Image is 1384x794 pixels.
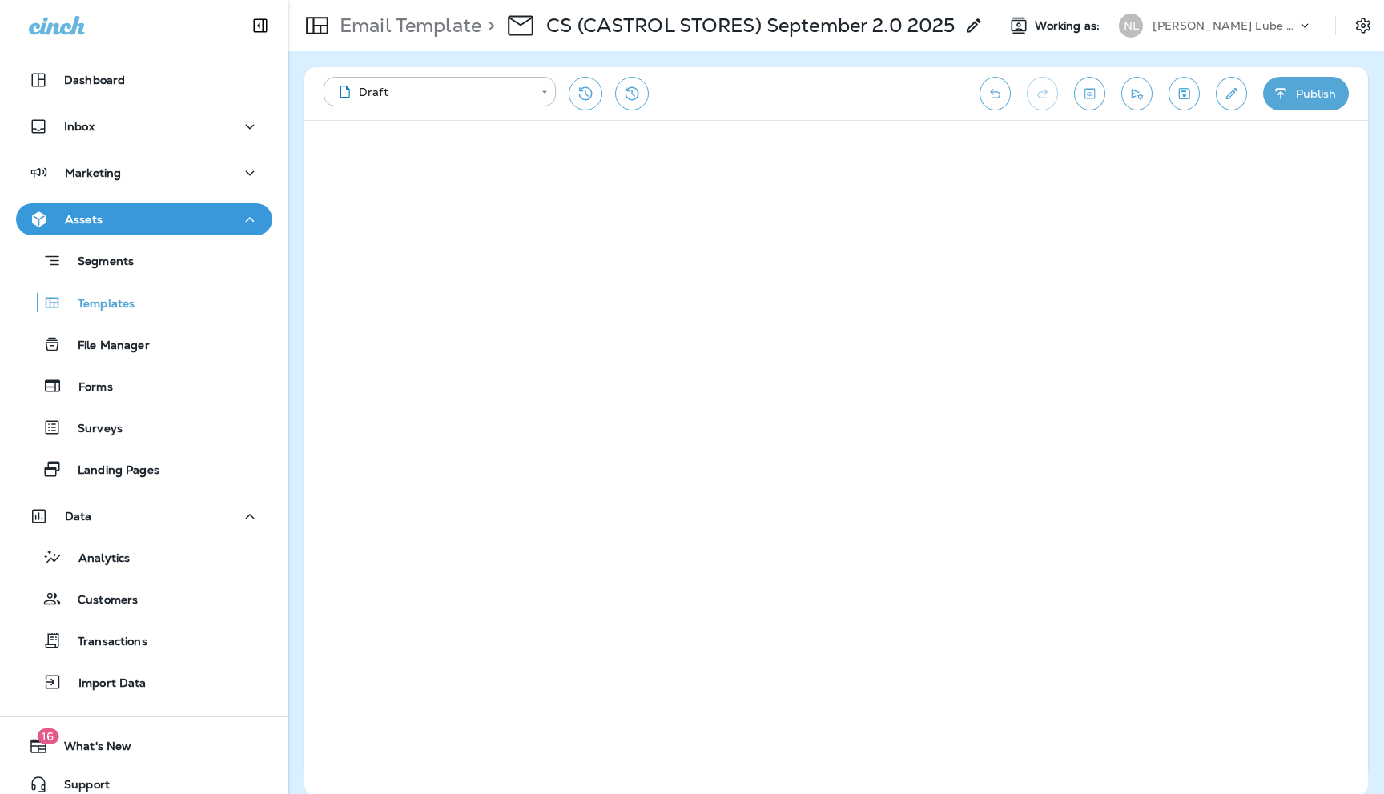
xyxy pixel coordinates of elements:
button: Customers [16,582,272,616]
p: Marketing [65,166,121,179]
p: Segments [62,255,134,271]
button: Marketing [16,157,272,189]
p: File Manager [62,339,150,354]
button: Edit details [1216,77,1247,110]
span: 16 [37,728,58,744]
p: [PERSON_NAME] Lube Centers, Inc [1153,19,1297,32]
p: Landing Pages [62,463,159,479]
button: Send test email [1121,77,1153,110]
p: Customers [62,593,138,608]
p: Email Template [333,14,481,38]
button: View Changelog [615,77,649,110]
button: File Manager [16,327,272,361]
p: > [481,14,495,38]
p: Dashboard [64,74,125,86]
button: Restore from previous version [569,77,602,110]
p: CS (CASTROL STORES) September 2.0 2025 [546,14,955,38]
button: Analytics [16,540,272,574]
button: Segments [16,243,272,278]
button: Collapse Sidebar [238,10,283,42]
p: Analytics [62,551,130,567]
p: Transactions [62,635,147,650]
button: Surveys [16,411,272,444]
p: Surveys [62,422,123,437]
button: Settings [1349,11,1378,40]
button: Forms [16,369,272,403]
button: Landing Pages [16,452,272,486]
div: NL [1119,14,1143,38]
button: Inbox [16,110,272,142]
button: Data [16,500,272,532]
button: Import Data [16,665,272,699]
span: What's New [48,740,131,759]
button: Dashboard [16,64,272,96]
p: Templates [62,297,135,312]
p: Forms [62,380,113,395]
button: Assets [16,203,272,235]
p: Import Data [62,676,147,692]
button: Undo [980,77,1011,110]
div: Draft [335,84,530,100]
button: Toggle preview [1074,77,1105,110]
button: Templates [16,286,272,319]
p: Inbox [64,120,95,133]
button: 16What's New [16,730,272,762]
button: Save [1169,77,1200,110]
span: Working as: [1035,19,1103,33]
button: Transactions [16,624,272,657]
button: Publish [1263,77,1349,110]
p: Assets [65,213,103,226]
p: Data [65,510,92,523]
